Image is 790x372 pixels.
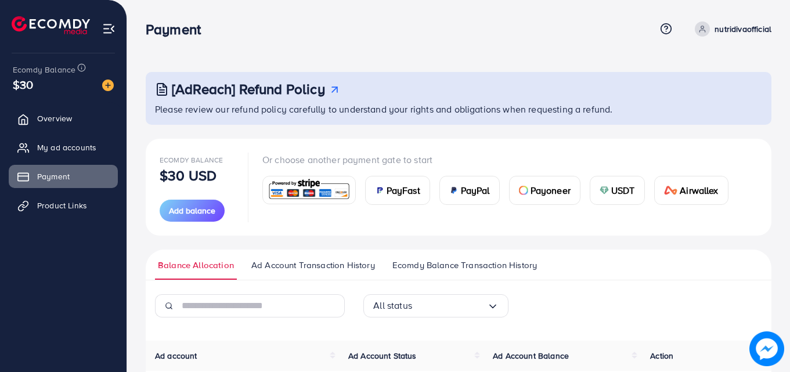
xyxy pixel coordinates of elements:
[654,176,728,205] a: cardAirwallex
[37,200,87,211] span: Product Links
[251,259,375,272] span: Ad Account Transaction History
[13,76,33,93] span: $30
[37,171,70,182] span: Payment
[519,186,528,195] img: card
[680,183,718,197] span: Airwallex
[509,176,580,205] a: cardPayoneer
[493,350,569,362] span: Ad Account Balance
[9,136,118,159] a: My ad accounts
[690,21,771,37] a: nutridivaofficial
[715,22,771,36] p: nutridivaofficial
[365,176,430,205] a: cardPayFast
[102,22,116,35] img: menu
[590,176,645,205] a: cardUSDT
[266,178,352,203] img: card
[412,297,487,315] input: Search for option
[12,16,90,34] img: logo
[262,153,738,167] p: Or choose another payment gate to start
[172,81,325,97] h3: [AdReach] Refund Policy
[158,259,234,272] span: Balance Allocation
[160,200,225,222] button: Add balance
[439,176,500,205] a: cardPayPal
[449,186,459,195] img: card
[611,183,635,197] span: USDT
[160,168,217,182] p: $30 USD
[262,176,356,204] a: card
[600,186,609,195] img: card
[9,107,118,130] a: Overview
[169,205,215,216] span: Add balance
[155,102,764,116] p: Please review our refund policy carefully to understand your rights and obligations when requesti...
[37,113,72,124] span: Overview
[664,186,678,195] img: card
[146,21,210,38] h3: Payment
[650,350,673,362] span: Action
[531,183,571,197] span: Payoneer
[155,350,197,362] span: Ad account
[749,331,784,366] img: image
[363,294,508,317] div: Search for option
[13,64,75,75] span: Ecomdy Balance
[37,142,96,153] span: My ad accounts
[102,80,114,91] img: image
[348,350,417,362] span: Ad Account Status
[375,186,384,195] img: card
[9,194,118,217] a: Product Links
[392,259,537,272] span: Ecomdy Balance Transaction History
[160,155,223,165] span: Ecomdy Balance
[373,297,412,315] span: All status
[461,183,490,197] span: PayPal
[387,183,420,197] span: PayFast
[9,165,118,188] a: Payment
